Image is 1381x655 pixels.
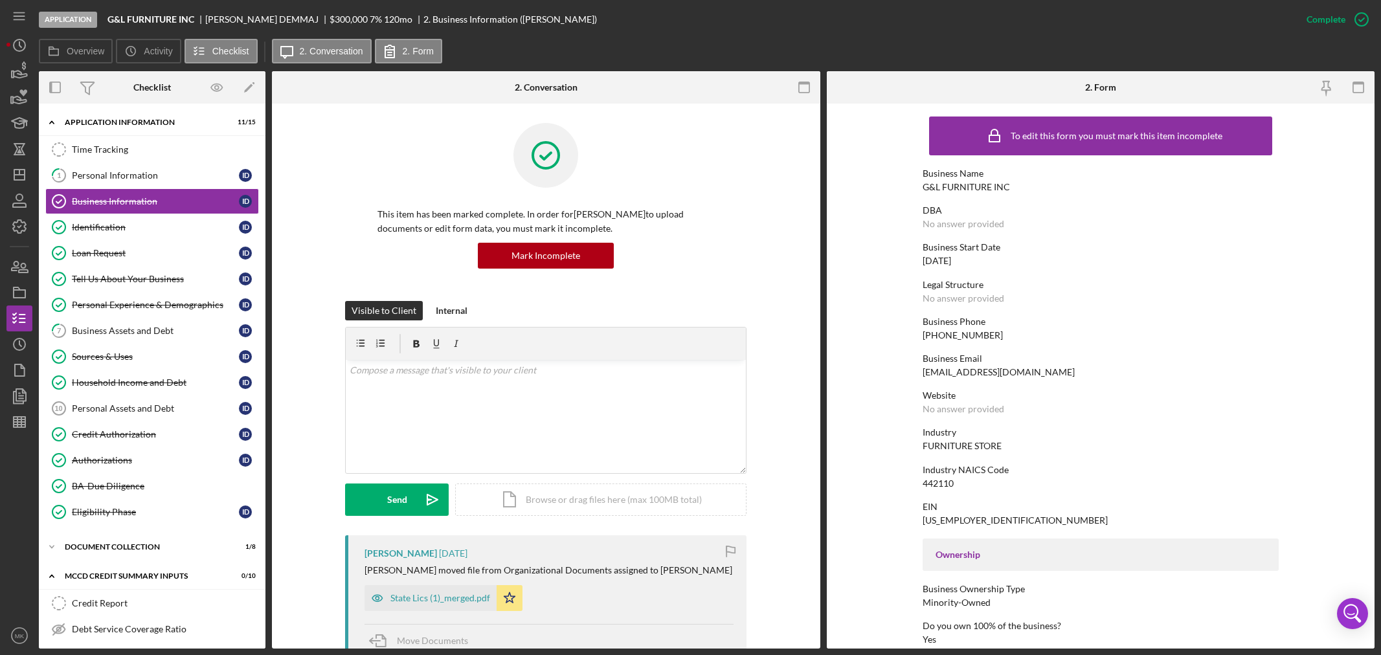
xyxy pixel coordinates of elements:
[239,169,252,182] div: I D
[345,301,423,320] button: Visible to Client
[300,46,363,56] label: 2. Conversation
[45,395,259,421] a: 10Personal Assets and DebtID
[377,207,714,236] p: This item has been marked complete. In order for [PERSON_NAME] to upload documents or edit form d...
[239,505,252,518] div: I D
[45,473,259,499] a: BA-Due Diligence
[45,318,259,344] a: 7Business Assets and DebtID
[1085,82,1116,93] div: 2. Form
[45,421,259,447] a: Credit AuthorizationID
[72,624,258,634] div: Debt Service Coverage Ratio
[232,572,256,580] div: 0 / 10
[390,593,490,603] div: State Lics (1)_merged.pdf
[923,515,1108,526] div: [US_EMPLOYER_IDENTIFICATION_NUMBER]
[232,543,256,551] div: 1 / 8
[72,196,239,206] div: Business Information
[923,182,1010,192] div: G&L FURNITURE INC
[515,82,578,93] div: 2. Conversation
[478,243,614,269] button: Mark Incomplete
[185,39,258,63] button: Checklist
[65,543,223,551] div: Document Collection
[116,39,181,63] button: Activity
[923,242,1279,252] div: Business Start Date
[212,46,249,56] label: Checklist
[72,274,239,284] div: Tell Us About Your Business
[72,351,239,362] div: Sources & Uses
[923,478,954,489] div: 442110
[232,118,256,126] div: 11 / 15
[923,634,936,645] div: Yes
[239,376,252,389] div: I D
[239,298,252,311] div: I D
[239,402,252,415] div: I D
[67,46,104,56] label: Overview
[65,572,223,580] div: MCCD Credit Summary Inputs
[923,316,1279,327] div: Business Phone
[57,171,61,179] tspan: 1
[45,590,259,616] a: Credit Report
[45,447,259,473] a: AuthorizationsID
[45,292,259,318] a: Personal Experience & DemographicsID
[45,344,259,370] a: Sources & UsesID
[72,481,258,491] div: BA-Due Diligence
[397,635,468,646] span: Move Documents
[107,14,194,25] b: G&L FURNITURE INC
[923,502,1279,512] div: EIN
[330,14,368,25] span: $300,000
[239,454,252,467] div: I D
[72,507,239,517] div: Eligibility Phase
[15,632,25,639] text: MK
[923,353,1279,364] div: Business Email
[370,14,382,25] div: 7 %
[1011,131,1222,141] div: To edit this form you must mark this item incomplete
[239,247,252,260] div: I D
[205,14,330,25] div: [PERSON_NAME] DEMMAJ
[365,548,437,559] div: [PERSON_NAME]
[39,39,113,63] button: Overview
[923,584,1279,594] div: Business Ownership Type
[936,550,1266,560] div: Ownership
[352,301,416,320] div: Visible to Client
[72,429,239,439] div: Credit Authorization
[923,219,1004,229] div: No answer provided
[72,170,239,181] div: Personal Information
[1307,6,1345,32] div: Complete
[1294,6,1375,32] button: Complete
[239,428,252,441] div: I D
[1337,598,1368,629] div: Open Intercom Messenger
[345,483,449,516] button: Send
[403,46,434,56] label: 2. Form
[72,248,239,258] div: Loan Request
[239,195,252,208] div: I D
[45,188,259,214] a: Business InformationID
[423,14,597,25] div: 2. Business Information ([PERSON_NAME])
[72,300,239,310] div: Personal Experience & Demographics
[923,293,1004,304] div: No answer provided
[57,326,62,335] tspan: 7
[439,548,467,559] time: 2025-07-23 00:52
[39,12,97,28] div: Application
[365,565,732,575] div: [PERSON_NAME] moved file from Organizational Documents assigned to [PERSON_NAME]
[923,280,1279,290] div: Legal Structure
[239,221,252,234] div: I D
[72,403,239,414] div: Personal Assets and Debt
[72,326,239,336] div: Business Assets and Debt
[387,483,407,516] div: Send
[923,404,1004,414] div: No answer provided
[375,39,442,63] button: 2. Form
[923,597,991,608] div: Minority-Owned
[72,144,258,155] div: Time Tracking
[72,598,258,608] div: Credit Report
[45,370,259,395] a: Household Income and DebtID
[45,266,259,292] a: Tell Us About Your BusinessID
[239,350,252,363] div: I D
[72,222,239,232] div: Identification
[923,205,1279,216] div: DBA
[923,621,1279,631] div: Do you own 100% of the business?
[923,465,1279,475] div: Industry NAICS Code
[144,46,172,56] label: Activity
[384,14,412,25] div: 120 mo
[923,256,951,266] div: [DATE]
[45,499,259,525] a: Eligibility PhaseID
[54,405,62,412] tspan: 10
[923,441,1002,451] div: FURNITURE STORE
